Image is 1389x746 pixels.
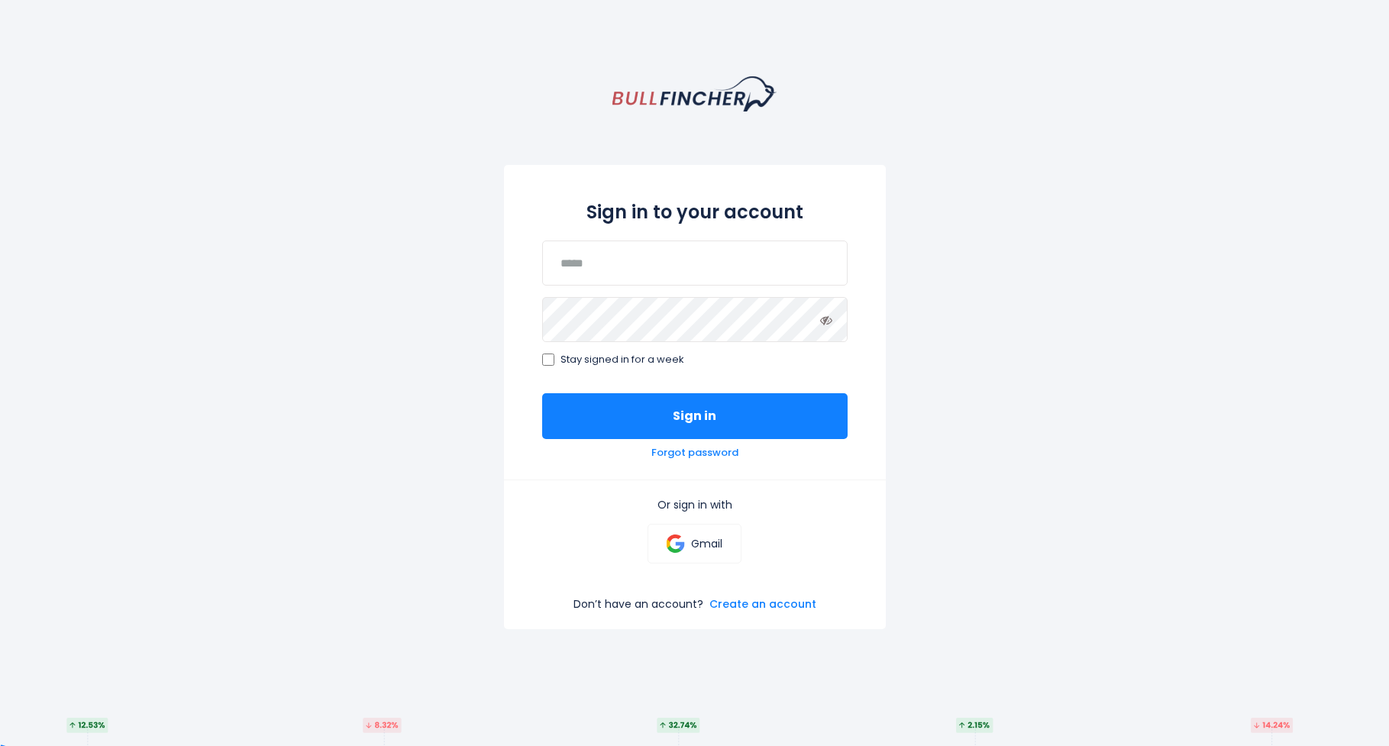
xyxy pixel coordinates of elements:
[560,354,684,367] span: Stay signed in for a week
[542,199,848,225] h2: Sign in to your account
[542,354,554,366] input: Stay signed in for a week
[709,597,816,611] a: Create an account
[612,76,777,111] a: homepage
[691,537,722,551] p: Gmail
[573,597,703,611] p: Don’t have an account?
[542,498,848,512] p: Or sign in with
[542,393,848,439] button: Sign in
[648,524,741,564] a: Gmail
[651,447,738,460] a: Forgot password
